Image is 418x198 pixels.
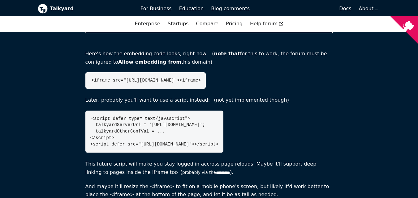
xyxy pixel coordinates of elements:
a: Docs [253,3,355,14]
a: Talkyard logoTalkyard [38,4,132,14]
a: About [359,6,377,11]
a: For Business [137,3,175,14]
code: <iframe src="[URL][DOMAIN_NAME]"><iframe> [91,78,201,83]
p: This future script will make you stay logged in accross page reloads. Maybe it'll support deep li... [85,160,333,176]
a: Startups [164,19,192,29]
span: Education [179,6,204,11]
b: Talkyard [50,5,132,13]
code: <script defer type="text/javascript"> talkyardServerUrl = '[URL][DOMAIN_NAME]'; talkyardOtherConf... [90,116,219,147]
span: Help forum [250,21,283,27]
small: probably via the [182,170,230,175]
img: Talkyard logo [38,4,48,14]
a: Blog comments [207,3,253,14]
b: note that [214,51,240,57]
p: Here's how the embedding code looks, right now: ( for this to work, the forum must be configured ... [85,50,333,66]
a: Education [175,3,208,14]
a: Pricing [222,19,246,29]
a: Enterprise [131,19,164,29]
span: Blog comments [211,6,250,11]
span: Docs [339,6,351,11]
a: Compare [196,21,218,27]
a: Help forum [246,19,287,29]
span: For Business [140,6,172,11]
p: Later, probably you'll want to use a script instead: (not yet implemented though) [85,96,333,104]
b: Allow embedding from [118,59,181,65]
